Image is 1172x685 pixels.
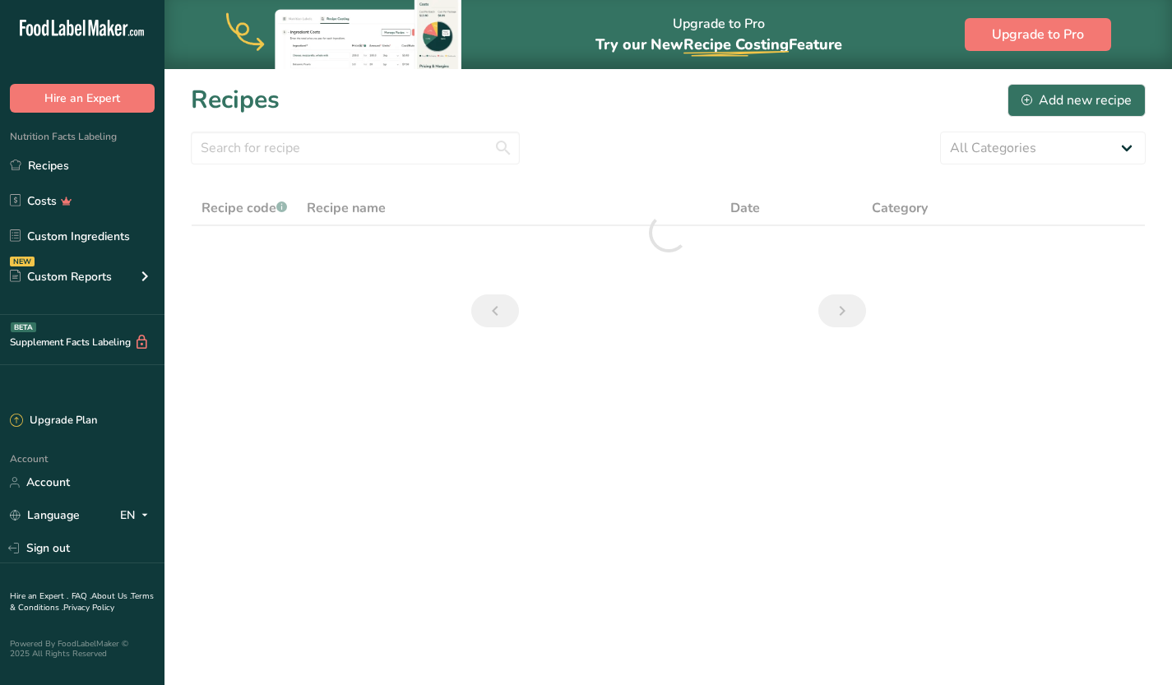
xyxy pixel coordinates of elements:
button: Hire an Expert [10,84,155,113]
div: EN [120,506,155,525]
div: NEW [10,257,35,266]
a: Privacy Policy [63,602,114,613]
a: Hire an Expert . [10,590,68,602]
div: Add new recipe [1021,90,1132,110]
a: About Us . [91,590,131,602]
a: FAQ . [72,590,91,602]
div: Custom Reports [10,268,112,285]
div: Upgrade Plan [10,413,97,429]
a: Previous page [471,294,519,327]
div: Powered By FoodLabelMaker © 2025 All Rights Reserved [10,639,155,659]
a: Next page [818,294,866,327]
h1: Recipes [191,81,280,118]
button: Add new recipe [1008,84,1146,117]
div: Upgrade to Pro [595,1,842,69]
span: Recipe Costing [683,35,789,54]
a: Language [10,501,80,530]
span: Try our New Feature [595,35,842,54]
input: Search for recipe [191,132,520,164]
a: Terms & Conditions . [10,590,154,613]
span: Upgrade to Pro [992,25,1084,44]
div: BETA [11,322,36,332]
button: Upgrade to Pro [965,18,1111,51]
